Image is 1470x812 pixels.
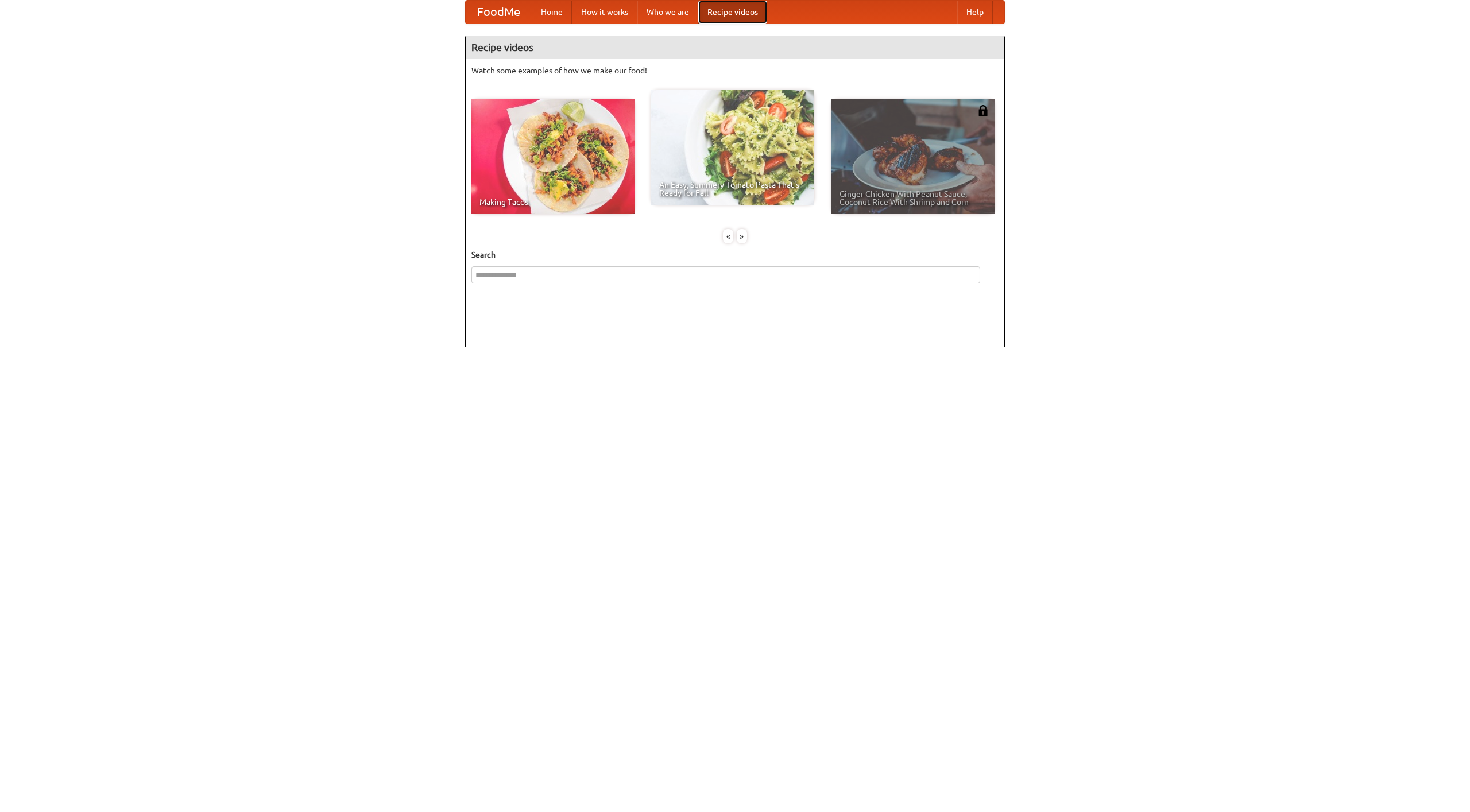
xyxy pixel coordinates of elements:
div: » [737,229,747,243]
h4: Recipe videos [466,36,1004,59]
span: An Easy, Summery Tomato Pasta That's Ready for Fall [659,181,806,197]
div: « [723,229,733,243]
p: Watch some examples of how we make our food! [471,65,999,76]
a: Help [957,1,993,24]
a: Recipe videos [698,1,767,24]
a: Making Tacos [471,99,635,214]
a: Home [532,1,572,24]
a: FoodMe [466,1,532,24]
a: How it works [572,1,637,24]
img: 483408.png [977,105,989,116]
a: Who we are [637,1,698,24]
h5: Search [471,249,999,261]
span: Making Tacos [479,198,626,206]
a: An Easy, Summery Tomato Pasta That's Ready for Fall [651,90,814,205]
